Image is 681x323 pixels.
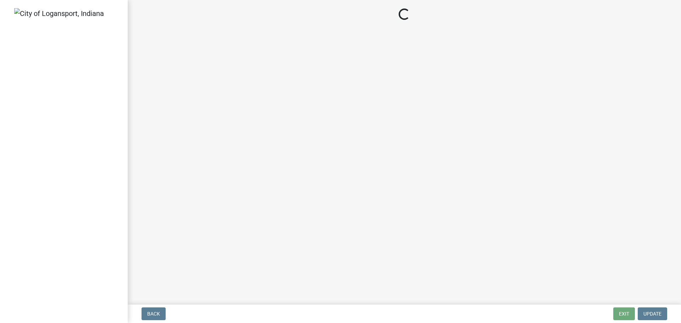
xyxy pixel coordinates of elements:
[147,311,160,317] span: Back
[142,307,166,320] button: Back
[638,307,667,320] button: Update
[613,307,635,320] button: Exit
[14,8,104,19] img: City of Logansport, Indiana
[643,311,661,317] span: Update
